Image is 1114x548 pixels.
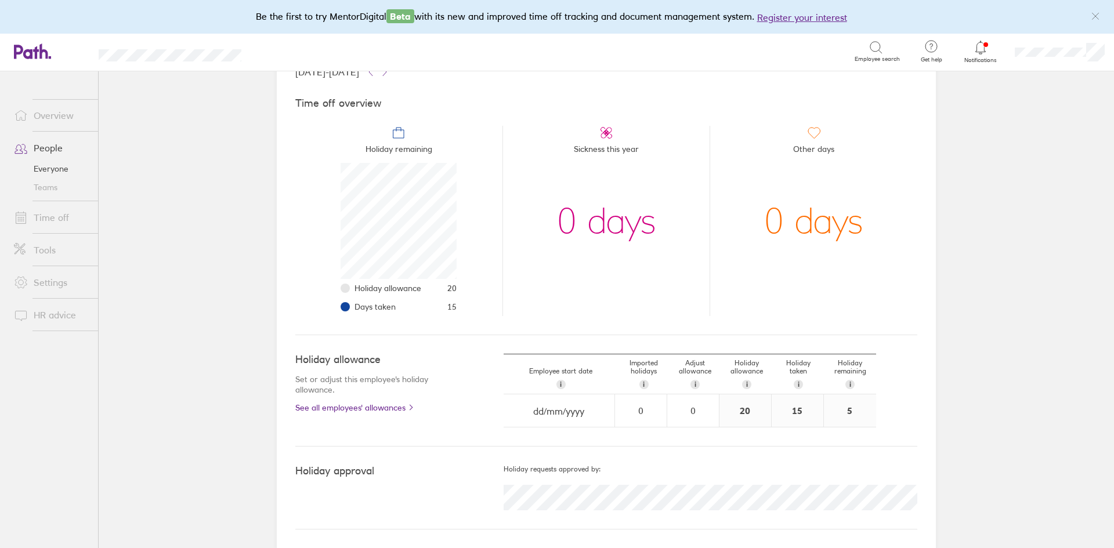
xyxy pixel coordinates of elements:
[855,56,900,63] span: Employee search
[366,140,432,163] span: Holiday remaining
[355,302,396,311] span: Days taken
[618,354,670,394] div: Imported holidays
[273,46,302,56] div: Search
[574,140,639,163] span: Sickness this year
[962,57,1000,64] span: Notifications
[447,302,457,311] span: 15
[560,380,562,389] span: i
[668,405,718,416] div: 0
[355,284,421,293] span: Holiday allowance
[721,354,773,394] div: Holiday allowance
[695,380,696,389] span: i
[5,136,98,159] a: People
[798,380,800,389] span: i
[295,67,359,77] span: [DATE] - [DATE]
[557,163,656,279] div: 0 days
[764,163,863,279] div: 0 days
[824,394,876,427] div: 5
[386,9,414,23] span: Beta
[295,97,917,110] h4: Time off overview
[504,395,614,427] input: dd/mm/yyyy
[447,284,457,293] span: 20
[5,159,98,178] a: Everyone
[616,405,666,416] div: 0
[849,380,851,389] span: i
[793,140,834,163] span: Other days
[913,56,950,63] span: Get help
[295,374,457,395] p: Set or adjust this employee's holiday allowance.
[5,238,98,262] a: Tools
[746,380,748,389] span: i
[5,303,98,326] a: HR advice
[5,178,98,197] a: Teams
[5,271,98,294] a: Settings
[757,10,847,24] button: Register your interest
[504,362,618,394] div: Employee start date
[295,465,504,477] h4: Holiday approval
[256,9,859,24] div: Be the first to try MentorDigital with its new and improved time off tracking and document manage...
[719,394,771,427] div: 20
[824,354,876,394] div: Holiday remaining
[5,104,98,127] a: Overview
[962,39,1000,64] a: Notifications
[773,354,824,394] div: Holiday taken
[643,380,645,389] span: i
[504,465,917,473] h5: Holiday requests approved by:
[295,354,457,366] h4: Holiday allowance
[5,206,98,229] a: Time off
[772,394,823,427] div: 15
[295,403,457,412] a: See all employees' allowances
[670,354,721,394] div: Adjust allowance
